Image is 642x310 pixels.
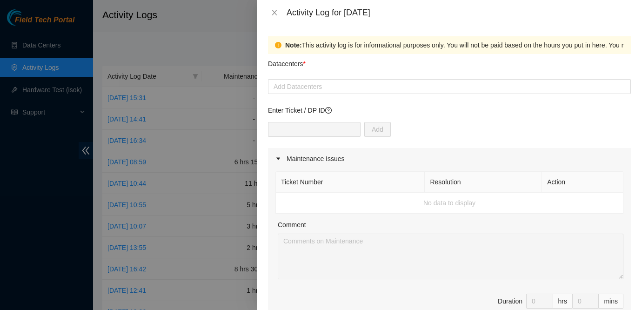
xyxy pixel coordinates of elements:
[275,156,281,162] span: caret-right
[325,107,332,114] span: question-circle
[553,294,573,309] div: hrs
[278,234,623,279] textarea: Comment
[425,172,542,193] th: Resolution
[364,122,391,137] button: Add
[275,42,281,48] span: exclamation-circle
[498,296,522,306] div: Duration
[271,9,278,16] span: close
[276,193,623,214] td: No data to display
[268,8,281,17] button: Close
[599,294,623,309] div: mins
[276,172,425,193] th: Ticket Number
[287,7,631,18] div: Activity Log for [DATE]
[278,220,306,230] label: Comment
[268,105,631,115] p: Enter Ticket / DP ID
[268,54,306,69] p: Datacenters
[542,172,623,193] th: Action
[285,40,302,50] strong: Note:
[268,148,631,169] div: Maintenance Issues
